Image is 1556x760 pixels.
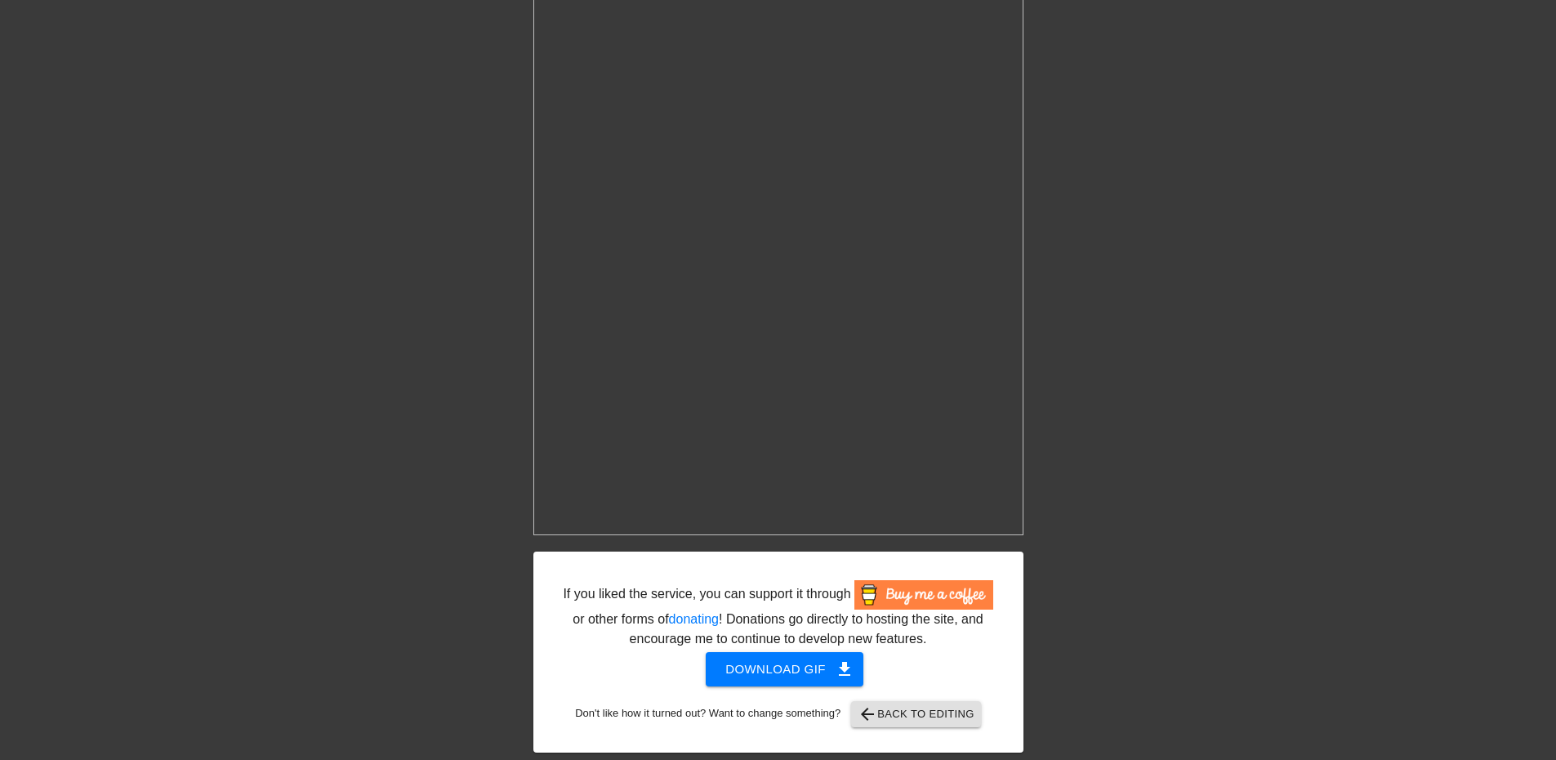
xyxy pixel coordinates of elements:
[854,580,993,610] img: Buy Me A Coffee
[669,612,719,626] a: donating
[693,661,863,675] a: Download gif
[562,580,995,649] div: If you liked the service, you can support it through or other forms of ! Donations go directly to...
[706,652,863,686] button: Download gif
[725,659,844,680] span: Download gif
[851,701,981,727] button: Back to Editing
[858,704,974,724] span: Back to Editing
[835,659,854,679] span: get_app
[858,704,877,724] span: arrow_back
[559,701,998,727] div: Don't like how it turned out? Want to change something?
